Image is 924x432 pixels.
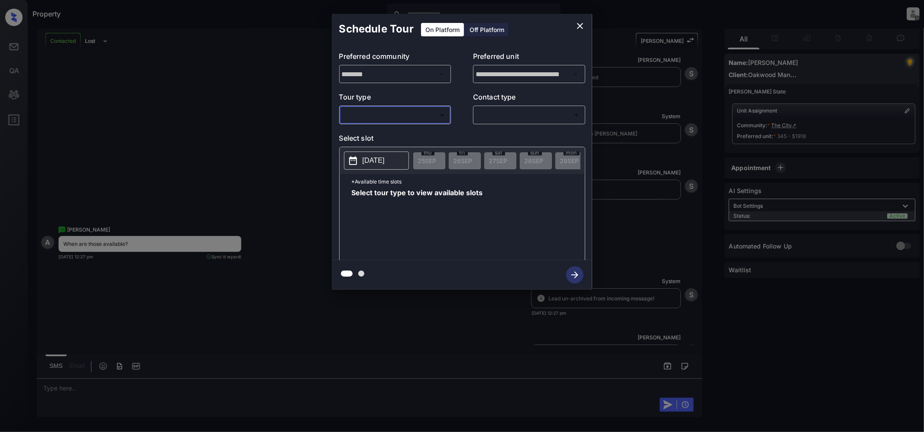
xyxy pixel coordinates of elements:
[339,92,451,106] p: Tour type
[465,23,509,36] div: Off Platform
[352,174,585,189] p: *Available time slots
[332,14,421,44] h2: Schedule Tour
[339,133,585,147] p: Select slot
[344,152,409,170] button: [DATE]
[473,51,585,65] p: Preferred unit
[571,17,589,35] button: close
[363,155,385,166] p: [DATE]
[339,51,451,65] p: Preferred community
[421,23,464,36] div: On Platform
[473,92,585,106] p: Contact type
[352,189,483,258] span: Select tour type to view available slots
